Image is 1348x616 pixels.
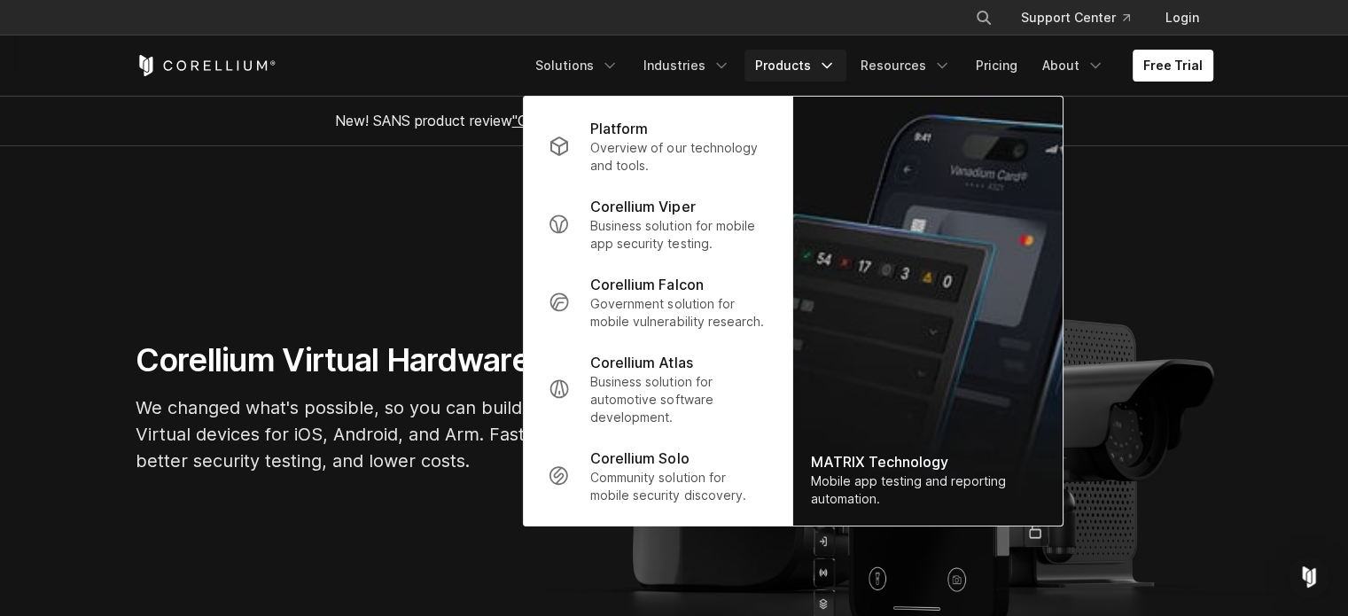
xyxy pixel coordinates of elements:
[1133,50,1213,82] a: Free Trial
[136,55,277,76] a: Corellium Home
[590,196,695,217] p: Corellium Viper
[534,107,781,185] a: Platform Overview of our technology and tools.
[534,341,781,437] a: Corellium Atlas Business solution for automotive software development.
[810,472,1044,508] div: Mobile app testing and reporting automation.
[590,448,689,469] p: Corellium Solo
[590,352,692,373] p: Corellium Atlas
[525,50,1213,82] div: Navigation Menu
[1151,2,1213,34] a: Login
[590,139,767,175] p: Overview of our technology and tools.
[590,295,767,331] p: Government solution for mobile vulnerability research.
[590,373,767,426] p: Business solution for automotive software development.
[1007,2,1144,34] a: Support Center
[590,217,767,253] p: Business solution for mobile app security testing.
[965,50,1028,82] a: Pricing
[590,469,767,504] p: Community solution for mobile security discovery.
[590,118,648,139] p: Platform
[534,437,781,515] a: Corellium Solo Community solution for mobile security discovery.
[335,112,1014,129] span: New! SANS product review now available.
[534,185,781,263] a: Corellium Viper Business solution for mobile app security testing.
[850,50,962,82] a: Resources
[136,340,667,380] h1: Corellium Virtual Hardware
[534,263,781,341] a: Corellium Falcon Government solution for mobile vulnerability research.
[512,112,921,129] a: "Collaborative Mobile App Security Development and Analysis"
[792,97,1062,526] img: Matrix_WebNav_1x
[136,394,667,474] p: We changed what's possible, so you can build what's next. Virtual devices for iOS, Android, and A...
[792,97,1062,526] a: MATRIX Technology Mobile app testing and reporting automation.
[525,50,629,82] a: Solutions
[744,50,846,82] a: Products
[1288,556,1330,598] div: Open Intercom Messenger
[1032,50,1115,82] a: About
[633,50,741,82] a: Industries
[968,2,1000,34] button: Search
[954,2,1213,34] div: Navigation Menu
[590,274,703,295] p: Corellium Falcon
[810,451,1044,472] div: MATRIX Technology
